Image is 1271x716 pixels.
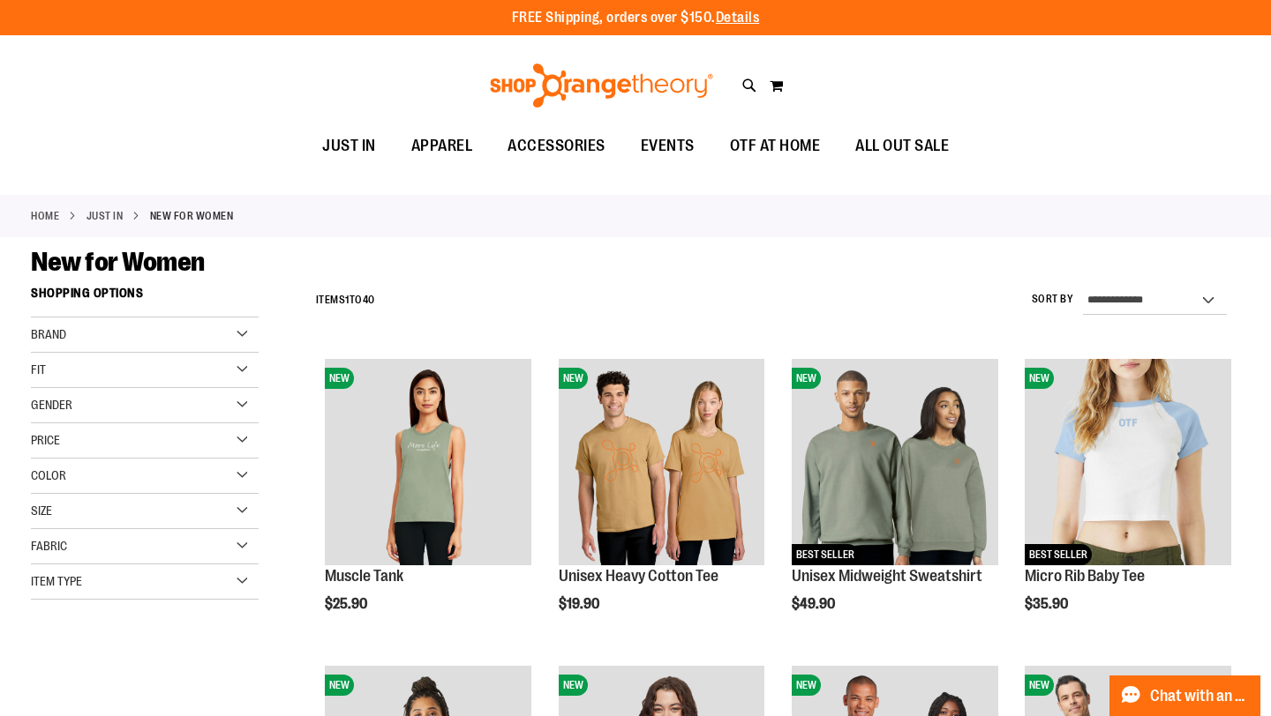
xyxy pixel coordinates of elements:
span: NEW [792,368,821,389]
span: Color [31,468,66,482]
span: New for Women [31,247,205,277]
span: Size [31,503,52,518]
span: $19.90 [559,596,602,612]
button: Chat with an Expert [1109,675,1261,716]
label: Sort By [1032,292,1074,307]
img: Unisex Heavy Cotton Tee [559,359,765,565]
p: FREE Shipping, orders over $150. [512,8,760,28]
a: Unisex Heavy Cotton Tee [559,567,718,585]
span: NEW [325,368,354,389]
img: Micro Rib Baby Tee [1025,359,1231,565]
a: Muscle TankNEW [325,359,531,568]
span: BEST SELLER [1025,544,1092,565]
span: NEW [1025,368,1054,389]
span: NEW [325,675,354,696]
span: NEW [792,675,821,696]
span: Gender [31,398,72,412]
span: Chat with an Expert [1150,688,1250,705]
div: product [550,350,774,657]
span: NEW [559,675,588,696]
span: Price [31,433,60,447]
a: Create an Account [1138,44,1254,63]
a: Unisex Midweight SweatshirtNEWBEST SELLER [792,359,998,568]
a: Details [716,10,760,26]
span: Fabric [31,539,67,553]
span: NEW [559,368,588,389]
span: $49.90 [792,596,838,612]
img: Muscle Tank [325,359,531,565]
span: APPAREL [411,126,473,166]
img: Shop Orangetheory [487,63,716,108]
span: NEW [1025,675,1054,696]
a: Unisex Heavy Cotton TeeNEW [559,359,765,568]
a: Home [31,208,59,224]
strong: New for Women [150,208,234,224]
div: product [316,350,540,657]
strong: Shopping Options [31,278,259,317]
a: JUST IN [86,208,124,224]
span: JUST IN [322,126,376,166]
a: Tracking Info [972,44,1053,63]
span: OTF AT HOME [730,126,821,166]
img: Unisex Midweight Sweatshirt [792,359,998,565]
span: EVENTS [641,126,695,166]
a: Unisex Midweight Sweatshirt [792,567,982,585]
span: Brand [31,327,66,341]
span: Fit [31,362,46,377]
span: 40 [363,294,375,306]
a: Sign In [1066,44,1109,63]
span: $25.90 [325,596,370,612]
a: Micro Rib Baby Tee [1025,567,1145,585]
a: Micro Rib Baby TeeNEWBEST SELLER [1025,359,1231,568]
span: ALL OUT SALE [855,126,949,166]
h2: Items to [316,287,375,314]
span: Item Type [31,574,82,588]
div: product [1016,350,1240,657]
span: BEST SELLER [792,544,859,565]
span: 1 [345,294,350,306]
span: ACCESSORIES [508,126,605,166]
a: Muscle Tank [325,567,403,585]
span: $35.90 [1025,596,1071,612]
div: product [783,350,1007,657]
